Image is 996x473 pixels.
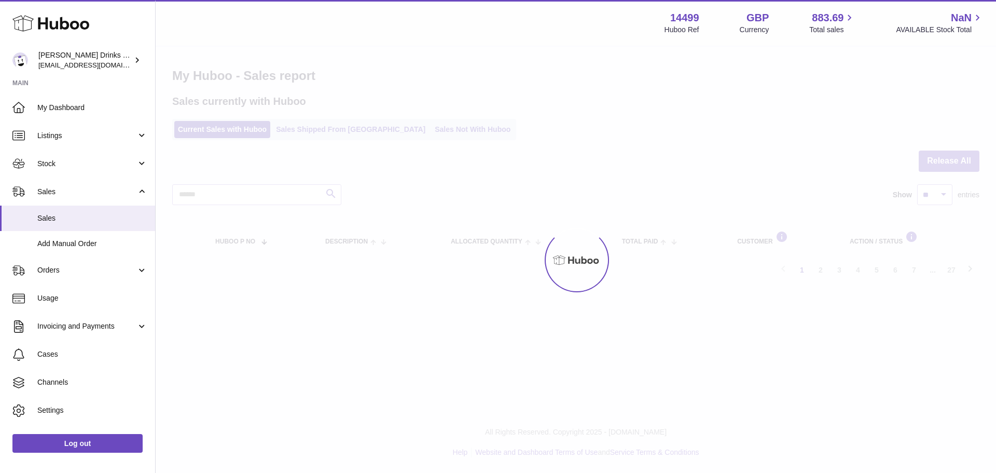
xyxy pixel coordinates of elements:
span: Usage [37,293,147,303]
span: Sales [37,213,147,223]
span: Stock [37,159,136,169]
a: NaN AVAILABLE Stock Total [896,11,984,35]
a: Log out [12,434,143,453]
strong: GBP [746,11,769,25]
span: 883.69 [812,11,843,25]
div: [PERSON_NAME] Drinks LTD (t/a Zooz) [38,50,132,70]
span: NaN [951,11,972,25]
img: internalAdmin-14499@internal.huboo.com [12,52,28,68]
a: 883.69 Total sales [809,11,855,35]
span: [EMAIL_ADDRESS][DOMAIN_NAME] [38,61,153,69]
span: Add Manual Order [37,239,147,249]
div: Huboo Ref [665,25,699,35]
strong: 14499 [670,11,699,25]
span: AVAILABLE Stock Total [896,25,984,35]
span: Listings [37,131,136,141]
span: Sales [37,187,136,197]
span: Cases [37,349,147,359]
span: Channels [37,377,147,387]
span: Orders [37,265,136,275]
div: Currency [740,25,769,35]
span: Total sales [809,25,855,35]
span: My Dashboard [37,103,147,113]
span: Settings [37,406,147,415]
span: Invoicing and Payments [37,321,136,331]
